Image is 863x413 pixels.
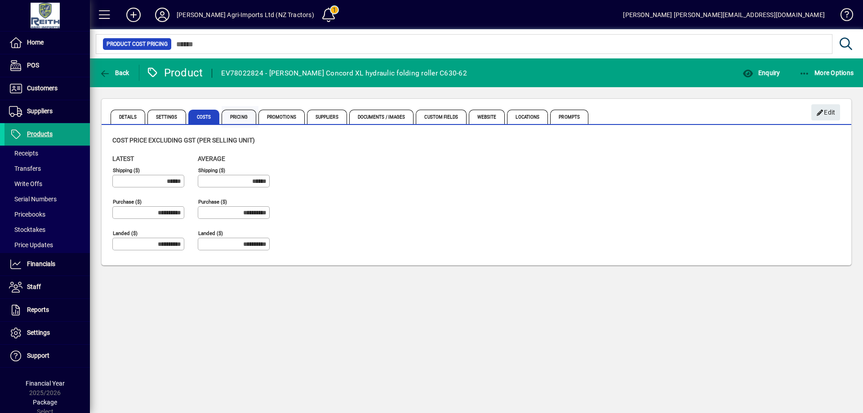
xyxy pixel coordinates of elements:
a: POS [4,54,90,77]
a: Price Updates [4,237,90,253]
button: Back [97,65,132,81]
mat-label: Landed ($) [198,230,223,236]
span: Settings [27,329,50,336]
span: Edit [816,105,836,120]
span: Cost price excluding GST (per selling unit) [112,137,255,144]
button: Enquiry [740,65,782,81]
span: Prompts [550,110,588,124]
a: Support [4,345,90,367]
span: Latest [112,155,134,162]
span: Reports [27,306,49,313]
span: Transfers [9,165,41,172]
span: Enquiry [743,69,780,76]
a: Home [4,31,90,54]
span: Documents / Images [349,110,414,124]
span: Pricebooks [9,211,45,218]
a: Financials [4,253,90,275]
button: Add [119,7,148,23]
span: Locations [507,110,548,124]
mat-label: Landed ($) [113,230,138,236]
a: Transfers [4,161,90,176]
a: Reports [4,299,90,321]
span: Write Offs [9,180,42,187]
span: POS [27,62,39,69]
span: Suppliers [307,110,347,124]
span: Product Cost Pricing [107,40,168,49]
span: Back [99,69,129,76]
a: Knowledge Base [834,2,852,31]
a: Pricebooks [4,207,90,222]
a: Suppliers [4,100,90,123]
a: Settings [4,322,90,344]
a: Staff [4,276,90,298]
span: Price Updates [9,241,53,249]
span: Customers [27,84,58,92]
span: Pricing [222,110,256,124]
div: EV78022824 - [PERSON_NAME] Concord XL hydraulic folding roller C630-62 [221,66,467,80]
span: Suppliers [27,107,53,115]
span: Support [27,352,49,359]
a: Write Offs [4,176,90,191]
mat-label: Shipping ($) [113,167,140,173]
div: [PERSON_NAME] [PERSON_NAME][EMAIL_ADDRESS][DOMAIN_NAME] [623,8,825,22]
span: Costs [188,110,220,124]
span: Stocktakes [9,226,45,233]
span: Package [33,399,57,406]
span: Financial Year [26,380,65,387]
mat-label: Purchase ($) [113,199,142,205]
button: More Options [797,65,856,81]
button: Edit [811,104,840,120]
span: Average [198,155,225,162]
a: Customers [4,77,90,100]
button: Profile [148,7,177,23]
mat-label: Shipping ($) [198,167,225,173]
span: Website [469,110,505,124]
a: Stocktakes [4,222,90,237]
div: Product [146,66,203,80]
app-page-header-button: Back [90,65,139,81]
span: Promotions [258,110,305,124]
span: Financials [27,260,55,267]
div: [PERSON_NAME] Agri-Imports Ltd (NZ Tractors) [177,8,314,22]
a: Receipts [4,146,90,161]
span: Home [27,39,44,46]
a: Serial Numbers [4,191,90,207]
span: Details [111,110,145,124]
mat-label: Purchase ($) [198,199,227,205]
span: Staff [27,283,41,290]
span: Products [27,130,53,138]
span: Serial Numbers [9,195,57,203]
span: Receipts [9,150,38,157]
span: Settings [147,110,186,124]
span: Custom Fields [416,110,466,124]
span: More Options [799,69,854,76]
